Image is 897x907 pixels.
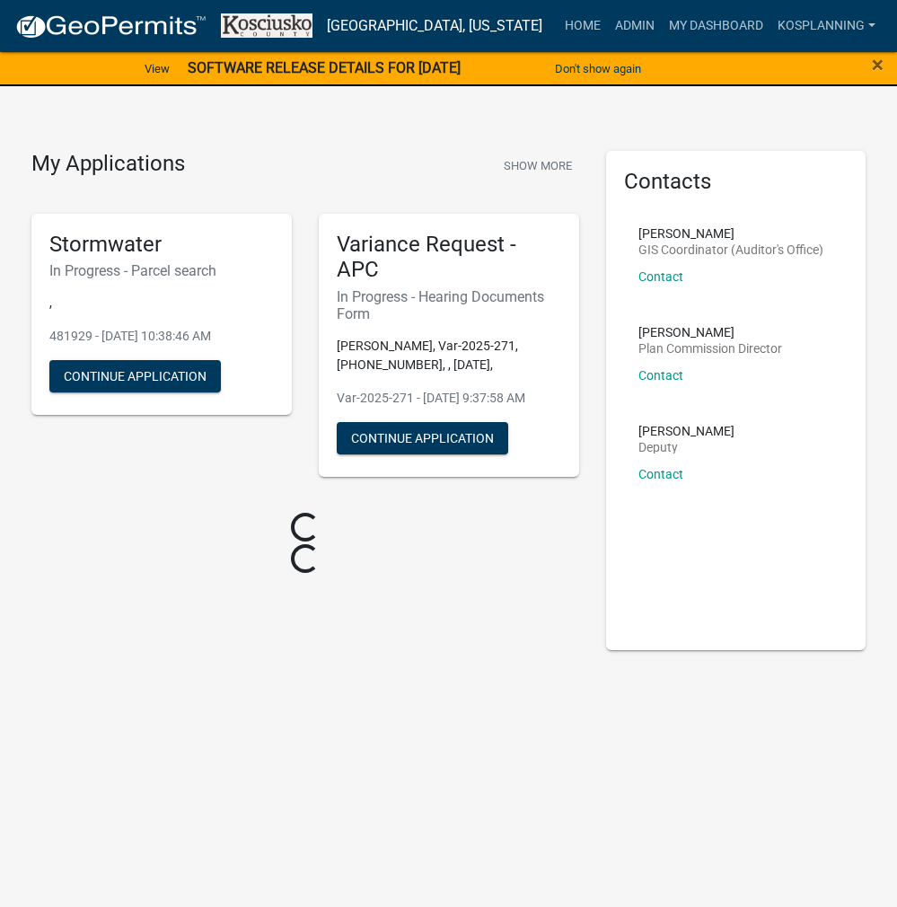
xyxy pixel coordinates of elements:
a: [GEOGRAPHIC_DATA], [US_STATE] [327,11,542,41]
p: Var-2025-271 - [DATE] 9:37:58 AM [337,389,561,408]
p: [PERSON_NAME] [638,425,734,437]
img: Kosciusko County, Indiana [221,13,312,38]
p: 481929 - [DATE] 10:38:46 AM [49,327,274,346]
h6: In Progress - Parcel search [49,262,274,279]
p: , [49,294,274,313]
a: Admin [608,9,662,43]
a: My Dashboard [662,9,770,43]
h5: Contacts [624,169,849,195]
p: Deputy [638,441,734,453]
a: Contact [638,467,683,481]
button: Close [872,54,884,75]
span: × [872,52,884,77]
h5: Stormwater [49,232,274,258]
p: Plan Commission Director [638,342,782,355]
h4: My Applications [31,151,185,178]
button: Don't show again [548,54,648,84]
a: Contact [638,368,683,383]
h5: Variance Request - APC [337,232,561,284]
strong: SOFTWARE RELEASE DETAILS FOR [DATE] [188,59,461,76]
a: kosplanning [770,9,883,43]
button: Continue Application [337,422,508,454]
p: GIS Coordinator (Auditor's Office) [638,243,823,256]
p: [PERSON_NAME] [638,227,823,240]
a: Home [558,9,608,43]
button: Continue Application [49,360,221,392]
p: [PERSON_NAME] [638,326,782,339]
p: [PERSON_NAME], Var-2025-271, [PHONE_NUMBER], , [DATE], [337,337,561,374]
button: Show More [497,151,579,181]
a: View [137,54,177,84]
h6: In Progress - Hearing Documents Form [337,288,561,322]
a: Contact [638,269,683,284]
